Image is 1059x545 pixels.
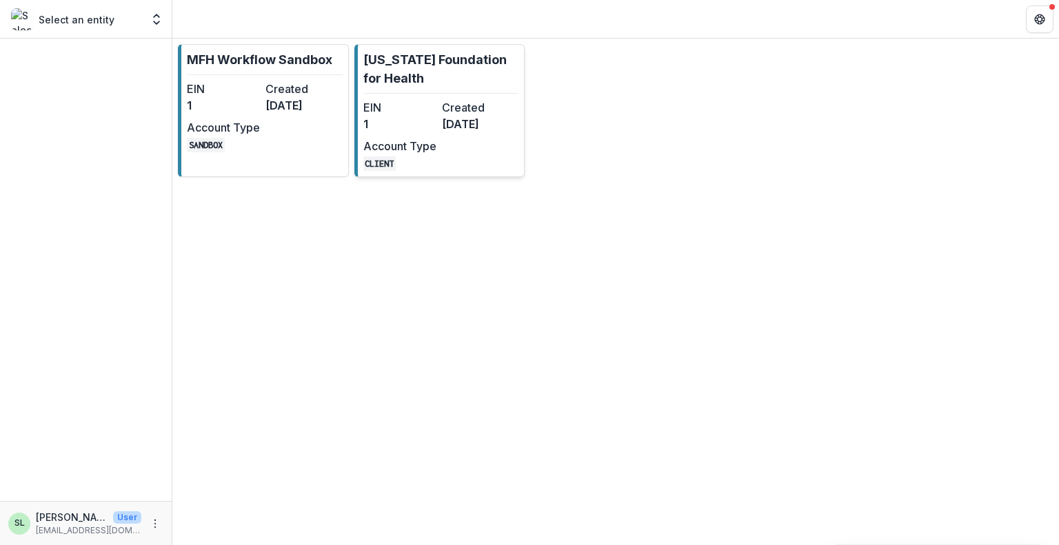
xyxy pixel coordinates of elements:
dt: Created [265,81,339,97]
div: Sada Lindsey [14,519,25,528]
dt: Created [442,99,515,116]
code: CLIENT [363,156,396,171]
p: [US_STATE] Foundation for Health [363,50,519,88]
button: Open entity switcher [147,6,166,33]
p: User [113,511,141,524]
dt: EIN [187,81,260,97]
dd: [DATE] [442,116,515,132]
button: More [147,515,163,532]
p: [PERSON_NAME] [36,510,108,524]
a: MFH Workflow SandboxEIN1Created[DATE]Account TypeSANDBOX [178,44,349,177]
code: SANDBOX [187,138,225,152]
dt: Account Type [187,119,260,136]
p: MFH Workflow Sandbox [187,50,332,69]
img: Select an entity [11,8,33,30]
p: Select an entity [39,12,114,27]
dd: 1 [363,116,436,132]
button: Get Help [1026,6,1053,33]
dd: [DATE] [265,97,339,114]
dd: 1 [187,97,260,114]
p: [EMAIL_ADDRESS][DOMAIN_NAME] [36,524,141,537]
a: [US_STATE] Foundation for HealthEIN1Created[DATE]Account TypeCLIENT [354,44,525,177]
dt: EIN [363,99,436,116]
dt: Account Type [363,138,436,154]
